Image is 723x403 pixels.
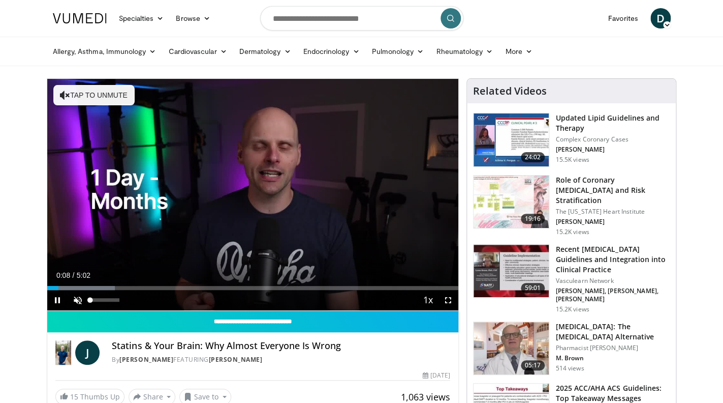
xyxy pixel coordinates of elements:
button: Playback Rate [418,290,438,310]
a: Allergy, Asthma, Immunology [47,41,163,62]
span: 19:16 [521,214,545,224]
div: [DATE] [423,371,450,380]
h4: Statins & Your Brain: Why Almost Everyone Is Wrong [112,340,450,352]
h3: [MEDICAL_DATA]: The [MEDICAL_DATA] Alternative [555,322,670,342]
a: 19:16 Role of Coronary [MEDICAL_DATA] and Risk Stratification The [US_STATE] Heart Institute [PER... [473,175,670,236]
video-js: Video Player [47,79,459,311]
a: Specialties [113,8,170,28]
a: Browse [170,8,216,28]
button: Unmute [68,290,88,310]
span: 15 [70,392,78,401]
div: Progress Bar [47,286,459,290]
p: 15.5K views [555,156,589,164]
a: 24:02 Updated Lipid Guidelines and Therapy Complex Coronary Cases [PERSON_NAME] 15.5K views [473,113,670,167]
p: 15.2K views [555,228,589,236]
a: Favorites [602,8,644,28]
p: 514 views [555,364,584,372]
a: Dermatology [233,41,297,62]
a: Cardiovascular [162,41,233,62]
img: 77f671eb-9394-4acc-bc78-a9f077f94e00.150x105_q85_crop-smart_upscale.jpg [474,113,549,166]
a: 59:01 Recent [MEDICAL_DATA] Guidelines and Integration into Clinical Practice Vasculearn Network ... [473,244,670,313]
p: [PERSON_NAME] [555,146,670,154]
p: [PERSON_NAME], [PERSON_NAME], [PERSON_NAME] [555,287,670,303]
p: Vasculearn Network [555,277,670,285]
a: [PERSON_NAME] [119,355,173,364]
p: Complex Coronary Cases [555,135,670,143]
p: Pharmacist [PERSON_NAME] [555,344,670,352]
span: 1,063 views [401,391,450,403]
img: Dr. Jordan Rennicke [55,340,72,365]
a: Pulmonology [365,41,430,62]
p: 15.2K views [555,305,589,313]
a: J [75,340,100,365]
a: Endocrinology [297,41,365,62]
button: Fullscreen [438,290,458,310]
h3: Recent [MEDICAL_DATA] Guidelines and Integration into Clinical Practice [555,244,670,275]
span: 0:08 [56,271,70,279]
button: Pause [47,290,68,310]
a: 05:17 [MEDICAL_DATA]: The [MEDICAL_DATA] Alternative Pharmacist [PERSON_NAME] M. Brown 514 views [473,322,670,376]
div: Volume Level [90,298,119,302]
a: [PERSON_NAME] [208,355,262,364]
span: 24:02 [521,152,545,162]
a: Rheumatology [430,41,499,62]
p: [PERSON_NAME] [555,218,670,226]
img: 87825f19-cf4c-4b91-bba1-ce218758c6bb.150x105_q85_crop-smart_upscale.jpg [474,245,549,298]
span: 05:17 [521,360,545,370]
img: ce9609b9-a9bf-4b08-84dd-8eeb8ab29fc6.150x105_q85_crop-smart_upscale.jpg [474,322,549,375]
span: / [73,271,75,279]
button: Tap to unmute [53,85,135,105]
h3: Role of Coronary [MEDICAL_DATA] and Risk Stratification [555,175,670,206]
p: M. Brown [555,354,670,362]
span: 59:01 [521,283,545,293]
a: D [650,8,671,28]
h4: Related Videos [473,85,546,97]
img: 1efa8c99-7b8a-4ab5-a569-1c219ae7bd2c.150x105_q85_crop-smart_upscale.jpg [474,176,549,228]
input: Search topics, interventions [260,6,463,31]
span: 5:02 [77,271,90,279]
p: The [US_STATE] Heart Institute [555,208,670,216]
h3: Updated Lipid Guidelines and Therapy [555,113,670,133]
div: By FEATURING [112,355,450,364]
img: VuMedi Logo [53,13,107,23]
a: More [499,41,538,62]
